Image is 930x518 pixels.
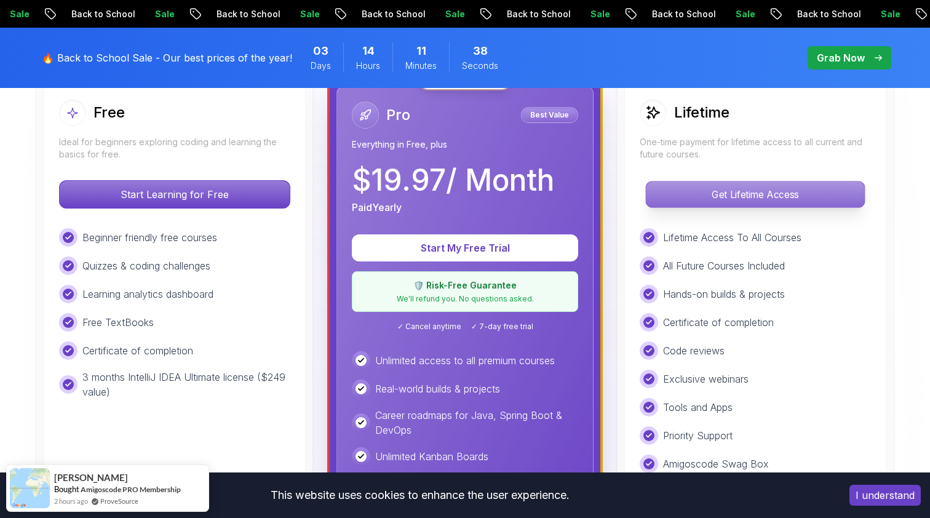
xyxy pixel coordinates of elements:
[81,485,181,494] a: Amigoscode PRO Membership
[663,456,769,471] p: Amigoscode Swag Box
[82,230,217,245] p: Beginner friendly free courses
[54,472,128,483] span: [PERSON_NAME]
[663,372,749,386] p: Exclusive webinars
[9,482,831,509] div: This website uses cookies to enhance the user experience.
[100,496,138,506] a: ProveSource
[103,8,142,20] p: Sale
[360,279,570,292] p: 🛡️ Risk-Free Guarantee
[82,258,210,273] p: Quizzes & coding challenges
[745,8,829,20] p: Back to School
[640,136,871,161] p: One-time payment for lifetime access to all current and future courses.
[455,8,538,20] p: Back to School
[93,103,125,122] h2: Free
[313,42,328,60] span: 3 Days
[352,200,402,215] p: Paid Yearly
[352,242,578,254] a: Start My Free Trial
[663,428,733,443] p: Priority Support
[164,8,248,20] p: Back to School
[375,353,555,368] p: Unlimited access to all premium courses
[663,315,774,330] p: Certificate of completion
[42,50,292,65] p: 🔥 Back to School Sale - Our best prices of the year!
[523,109,576,121] p: Best Value
[82,315,154,330] p: Free TextBooks
[462,60,498,72] span: Seconds
[360,294,570,304] p: We'll refund you. No questions asked.
[393,8,432,20] p: Sale
[405,60,437,72] span: Minutes
[645,181,865,208] button: Get Lifetime Access
[82,287,213,301] p: Learning analytics dashboard
[663,258,785,273] p: All Future Courses Included
[54,484,79,494] span: Bought
[663,230,801,245] p: Lifetime Access To All Courses
[416,42,426,60] span: 11 Minutes
[19,8,103,20] p: Back to School
[386,105,410,125] h2: Pro
[60,181,290,208] p: Start Learning for Free
[663,343,725,358] p: Code reviews
[473,42,488,60] span: 38 Seconds
[600,8,683,20] p: Back to School
[640,188,871,201] a: Get Lifetime Access
[352,138,578,151] p: Everything in Free, plus
[59,136,290,161] p: Ideal for beginners exploring coding and learning the basics for free.
[674,103,729,122] h2: Lifetime
[663,400,733,415] p: Tools and Apps
[538,8,578,20] p: Sale
[352,165,554,195] p: $ 19.97 / Month
[309,8,393,20] p: Back to School
[397,322,461,332] span: ✓ Cancel anytime
[849,485,921,506] button: Accept cookies
[82,370,290,399] p: 3 months IntelliJ IDEA Ultimate license ($249 value)
[646,181,864,207] p: Get Lifetime Access
[356,60,380,72] span: Hours
[59,180,290,209] button: Start Learning for Free
[471,322,533,332] span: ✓ 7-day free trial
[352,234,578,261] button: Start My Free Trial
[663,287,785,301] p: Hands-on builds & projects
[311,60,331,72] span: Days
[817,50,865,65] p: Grab Now
[248,8,287,20] p: Sale
[367,241,563,255] p: Start My Free Trial
[10,468,50,508] img: provesource social proof notification image
[375,449,488,464] p: Unlimited Kanban Boards
[375,408,578,437] p: Career roadmaps for Java, Spring Boot & DevOps
[375,381,500,396] p: Real-world builds & projects
[829,8,868,20] p: Sale
[59,188,290,201] a: Start Learning for Free
[362,42,375,60] span: 14 Hours
[82,343,193,358] p: Certificate of completion
[683,8,723,20] p: Sale
[54,496,88,506] span: 2 hours ago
